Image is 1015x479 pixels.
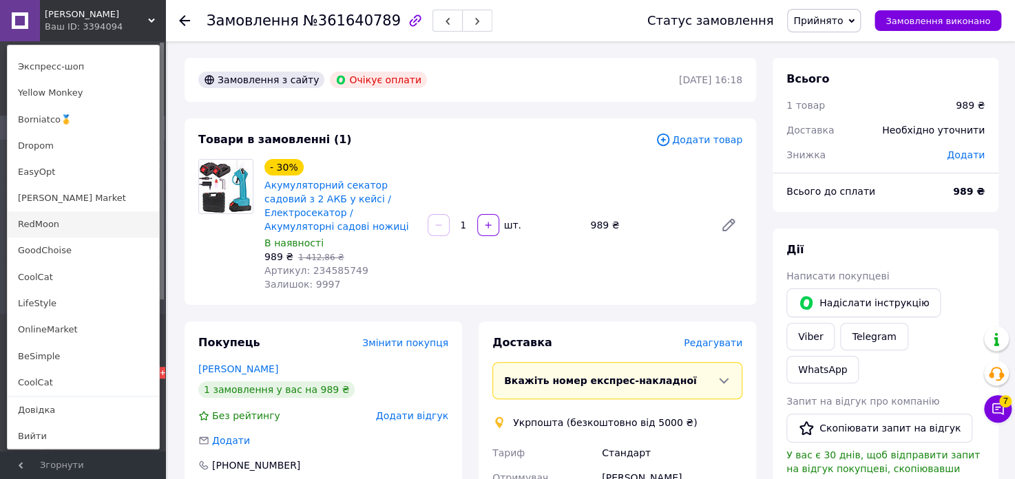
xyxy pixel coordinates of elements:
div: Замовлення з сайту [198,72,324,88]
div: 989 ₴ [956,98,985,112]
div: Стандарт [599,440,745,465]
span: №361640789 [303,12,401,29]
a: EasyOpt [8,159,159,185]
a: Вийти [8,423,159,449]
span: Змінити покупця [362,337,448,348]
div: Необхідно уточнити [874,115,993,145]
a: Dropom [8,133,159,159]
a: Telegram [840,323,908,350]
span: Товари в замовленні (1) [198,133,352,146]
button: Скопіювати запит на відгук [786,414,972,443]
div: Ваш ID: 3394094 [45,21,103,33]
time: [DATE] 16:18 [679,74,742,85]
div: - 30% [264,159,304,175]
span: Доставка [492,336,552,349]
a: GoodChoise [8,237,159,264]
span: Всього [786,72,829,85]
span: Вкажіть номер експрес-накладної [504,375,697,386]
span: Тариф [492,447,525,458]
button: Надіслати інструкцію [786,288,941,317]
span: Без рейтингу [212,410,280,421]
a: Viber [786,323,835,350]
span: Додати відгук [376,410,448,421]
a: Довідка [8,396,159,423]
span: Написати покупцеві [786,270,889,281]
div: Укрпошта (безкоштовно від 5000 ₴) [510,416,700,429]
span: 7 [999,393,1012,405]
div: 989 ₴ [585,215,709,235]
span: Запит на відгук про компанію [786,396,939,407]
a: OnlineMarket [8,317,159,343]
span: Знижка [786,149,826,160]
a: Borniatco🥇 [8,107,159,133]
a: WhatsApp [786,356,859,383]
span: Додати [212,435,250,446]
span: Замовлення [207,12,299,29]
a: [PERSON_NAME] [198,363,278,374]
span: Прийнято [793,15,843,26]
a: RedMoon [8,211,159,237]
div: Повернутися назад [179,14,190,28]
span: Додати товар [656,132,742,147]
div: 1 замовлення у вас на 989 ₴ [198,381,355,398]
span: Залишок: 9997 [264,279,340,290]
a: Yellow Monkey [8,80,159,106]
span: Додати [947,149,985,160]
span: Дії [786,243,804,256]
span: 1 товар [786,100,825,111]
a: Экспресс-шоп [8,54,159,80]
span: В наявності [264,237,324,248]
span: Доставка [786,125,834,136]
a: CoolCat [8,264,159,290]
span: Всього до сплати [786,186,875,197]
span: Артикул: 234585749 [264,265,368,276]
a: CoolCat [8,369,159,395]
span: Замовлення виконано [886,16,990,26]
span: Редагувати [684,337,742,348]
img: Акумуляторний секатор садовий з 2 АКБ у кейсі / Електросекатор / Акумуляторні садові ножиці [199,160,253,213]
a: LifeStyle [8,290,159,317]
a: BeSimple [8,343,159,369]
a: [PERSON_NAME] Market [8,185,159,211]
span: 1 412,86 ₴ [298,253,344,262]
a: Редагувати [715,211,742,239]
div: Очікує оплати [330,72,427,88]
button: Чат з покупцем7 [984,395,1012,423]
div: [PHONE_NUMBER] [211,458,302,472]
span: HUGO [45,8,148,21]
div: шт. [501,218,523,232]
span: Покупець [198,336,260,349]
span: 989 ₴ [264,251,293,262]
b: 989 ₴ [953,186,985,197]
button: Замовлення виконано [875,10,1001,31]
div: Статус замовлення [647,14,774,28]
a: Акумуляторний секатор садовий з 2 АКБ у кейсі / Електросекатор / Акумуляторні садові ножиці [264,180,409,232]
